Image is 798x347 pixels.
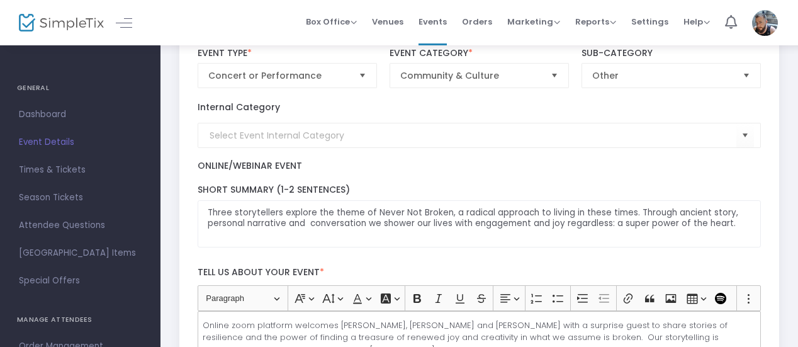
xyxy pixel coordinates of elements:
span: Paragraph [206,291,271,306]
span: Reports [575,16,616,28]
button: Select [354,64,371,88]
div: Editor toolbar [198,285,761,310]
label: Sub-Category [582,48,761,59]
input: Select Event Internal Category [210,129,737,142]
span: Other [592,69,733,82]
span: Online/Webinar Event [198,159,302,172]
span: Box Office [306,16,357,28]
span: Marketing [507,16,560,28]
span: Event Details [19,134,142,151]
label: Internal Category [198,101,280,114]
span: Events [419,6,447,38]
span: Concert or Performance [208,69,349,82]
span: Season Tickets [19,190,142,206]
span: Settings [631,6,668,38]
span: Times & Tickets [19,162,142,178]
span: Attendee Questions [19,217,142,234]
span: [GEOGRAPHIC_DATA] Items [19,245,142,261]
label: Event Category [390,48,570,59]
span: Help [683,16,710,28]
button: Select [738,64,755,88]
h4: MANAGE ATTENDEES [17,307,143,333]
label: Event Type [198,48,378,59]
span: Short Summary (1-2 Sentences) [198,183,350,196]
span: Special Offers [19,273,142,289]
span: Orders [462,6,492,38]
h4: GENERAL [17,76,143,101]
span: Venues [372,6,403,38]
button: Select [736,123,754,149]
button: Paragraph [200,288,285,308]
span: Community & Culture [400,69,541,82]
label: Tell us about your event [191,260,767,286]
button: Select [546,64,563,88]
span: Dashboard [19,106,142,123]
